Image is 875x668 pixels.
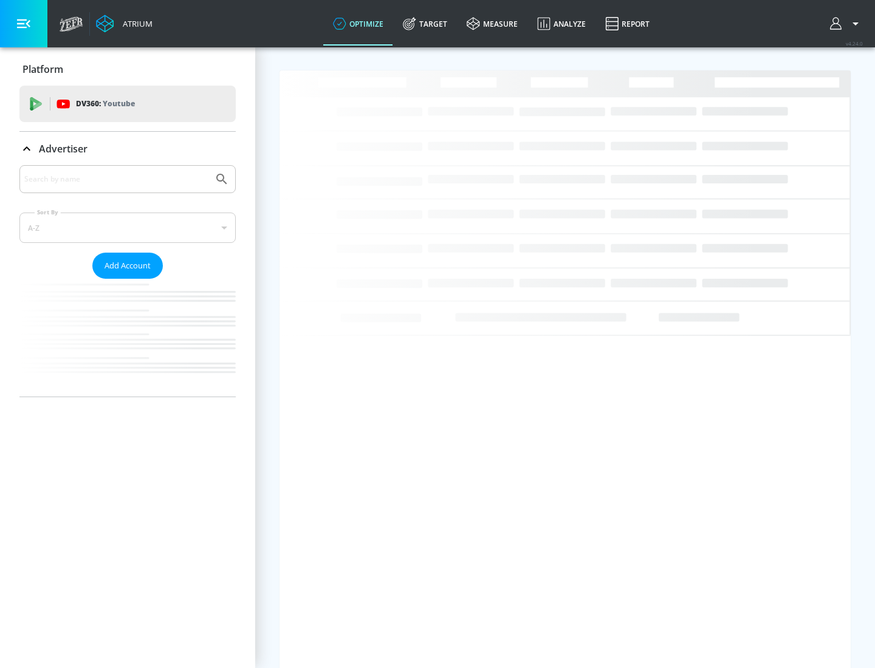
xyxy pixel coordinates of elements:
a: optimize [323,2,393,46]
div: Atrium [118,18,153,29]
span: Add Account [105,259,151,273]
a: Target [393,2,457,46]
a: Analyze [527,2,595,46]
a: Report [595,2,659,46]
a: measure [457,2,527,46]
span: v 4.24.0 [846,40,863,47]
nav: list of Advertiser [19,279,236,397]
p: Platform [22,63,63,76]
p: Advertiser [39,142,87,155]
div: Platform [19,52,236,86]
div: Advertiser [19,132,236,166]
input: Search by name [24,171,208,187]
div: A-Z [19,213,236,243]
label: Sort By [35,208,61,216]
button: Add Account [92,253,163,279]
div: DV360: Youtube [19,86,236,122]
p: DV360: [76,97,135,111]
div: Advertiser [19,165,236,397]
p: Youtube [103,97,135,110]
a: Atrium [96,15,153,33]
